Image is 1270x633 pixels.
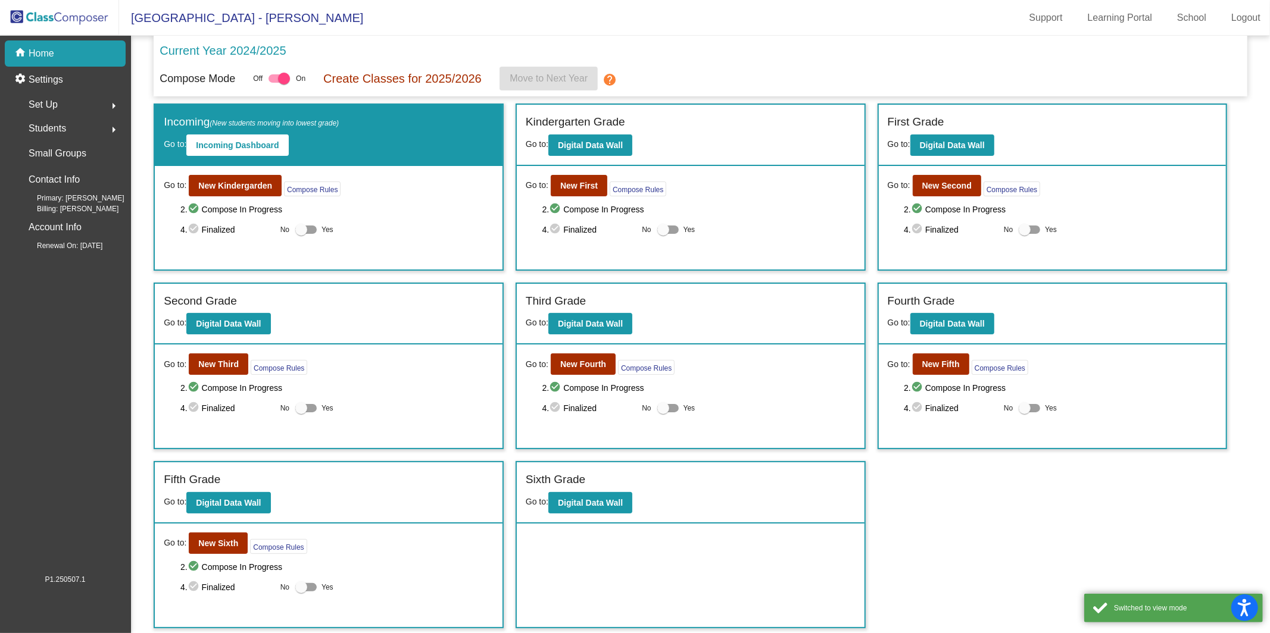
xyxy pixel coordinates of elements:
[164,358,186,371] span: Go to:
[296,73,305,84] span: On
[164,139,186,149] span: Go to:
[904,381,1217,395] span: 2. Compose In Progress
[29,219,82,236] p: Account Info
[322,401,333,415] span: Yes
[920,140,985,150] b: Digital Data Wall
[198,359,239,369] b: New Third
[1045,223,1057,237] span: Yes
[888,179,910,192] span: Go to:
[549,223,563,237] mat-icon: check_circle
[618,360,675,375] button: Compose Rules
[551,353,616,375] button: New Fourth
[180,401,274,415] span: 4. Finalized
[29,73,63,87] p: Settings
[1222,8,1270,27] a: Logout
[186,134,288,156] button: Incoming Dashboard
[119,8,363,27] span: [GEOGRAPHIC_DATA] - [PERSON_NAME]
[164,179,186,192] span: Go to:
[549,381,563,395] mat-icon: check_circle
[280,582,289,593] span: No
[548,492,632,513] button: Digital Data Wall
[904,401,998,415] span: 4. Finalized
[911,381,925,395] mat-icon: check_circle
[180,560,494,574] span: 2. Compose In Progress
[18,203,118,214] span: Billing: [PERSON_NAME]
[684,401,695,415] span: Yes
[188,223,202,237] mat-icon: check_circle
[526,114,625,131] label: Kindergarten Grade
[922,181,972,190] b: New Second
[164,318,186,327] span: Go to:
[188,560,202,574] mat-icon: check_circle
[210,119,339,127] span: (New students moving into lowest grade)
[196,319,261,328] b: Digital Data Wall
[888,358,910,371] span: Go to:
[542,202,856,217] span: 2. Compose In Progress
[164,293,237,310] label: Second Grade
[164,114,339,131] label: Incoming
[922,359,960,369] b: New Fifth
[526,471,585,488] label: Sixth Grade
[888,114,944,131] label: First Grade
[198,538,238,548] b: New Sixth
[323,70,482,87] p: Create Classes for 2025/2026
[911,202,925,217] mat-icon: check_circle
[29,171,80,188] p: Contact Info
[186,313,270,334] button: Digital Data Wall
[603,73,617,87] mat-icon: help
[250,539,307,554] button: Compose Rules
[14,73,29,87] mat-icon: settings
[558,319,623,328] b: Digital Data Wall
[29,120,66,137] span: Students
[560,359,606,369] b: New Fourth
[107,99,121,113] mat-icon: arrow_right
[322,223,333,237] span: Yes
[164,537,186,549] span: Go to:
[188,580,202,594] mat-icon: check_circle
[542,223,636,237] span: 4. Finalized
[910,313,994,334] button: Digital Data Wall
[913,175,981,196] button: New Second
[189,353,248,375] button: New Third
[548,134,632,156] button: Digital Data Wall
[542,401,636,415] span: 4. Finalized
[1114,603,1254,613] div: Switched to view mode
[198,181,272,190] b: New Kindergarden
[549,401,563,415] mat-icon: check_circle
[558,140,623,150] b: Digital Data Wall
[107,123,121,137] mat-icon: arrow_right
[920,319,985,328] b: Digital Data Wall
[180,202,494,217] span: 2. Compose In Progress
[526,358,548,371] span: Go to:
[164,471,220,488] label: Fifth Grade
[684,223,695,237] span: Yes
[29,145,86,162] p: Small Groups
[910,134,994,156] button: Digital Data Wall
[888,293,955,310] label: Fourth Grade
[510,73,588,83] span: Move to Next Year
[160,42,286,59] p: Current Year 2024/2025
[1168,8,1216,27] a: School
[560,181,598,190] b: New First
[558,498,623,507] b: Digital Data Wall
[500,67,598,90] button: Move to Next Year
[1045,401,1057,415] span: Yes
[972,360,1028,375] button: Compose Rules
[1020,8,1072,27] a: Support
[1004,403,1013,413] span: No
[18,240,102,251] span: Renewal On: [DATE]
[280,224,289,235] span: No
[904,223,998,237] span: 4. Finalized
[164,497,186,506] span: Go to:
[180,580,274,594] span: 4. Finalized
[549,202,563,217] mat-icon: check_circle
[642,403,651,413] span: No
[180,381,494,395] span: 2. Compose In Progress
[911,223,925,237] mat-icon: check_circle
[180,223,274,237] span: 4. Finalized
[188,381,202,395] mat-icon: check_circle
[18,193,124,203] span: Primary: [PERSON_NAME]
[189,532,248,554] button: New Sixth
[284,181,341,196] button: Compose Rules
[253,73,263,84] span: Off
